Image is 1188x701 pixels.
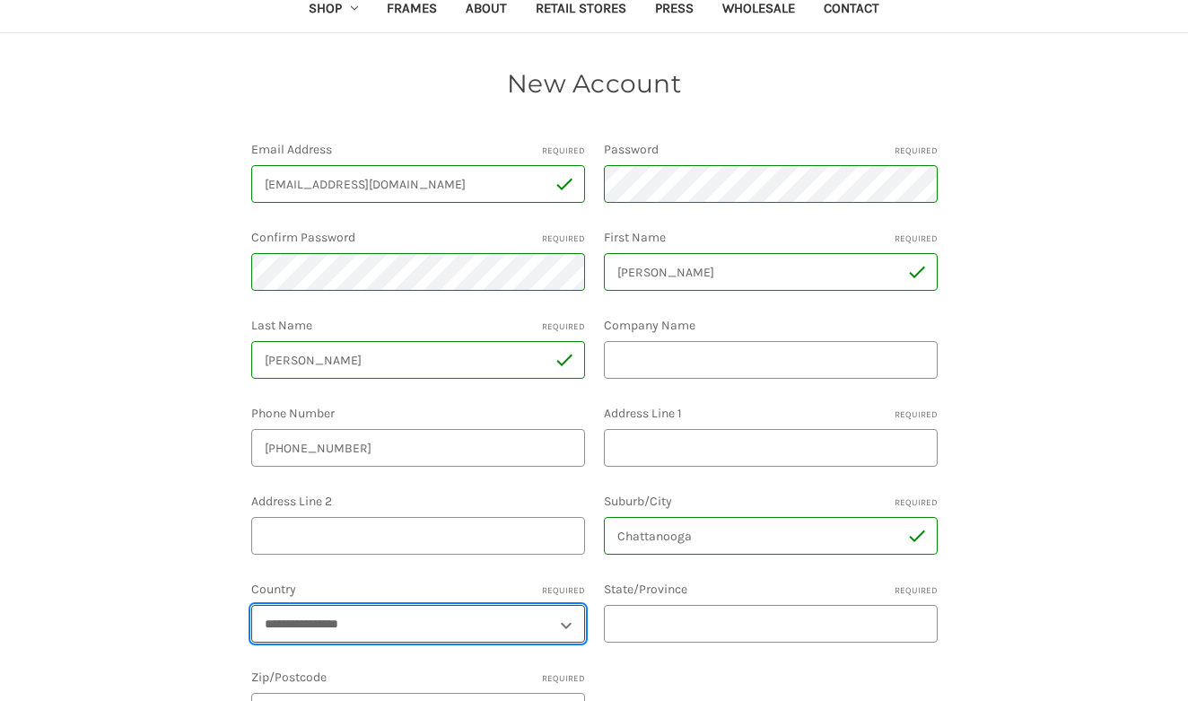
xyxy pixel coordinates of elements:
label: Phone Number [251,404,585,423]
small: Required [895,584,938,598]
label: Confirm Password [251,228,585,247]
small: Required [542,145,585,158]
small: Required [895,145,938,158]
label: Zip/Postcode [251,668,585,687]
label: State/Province [604,580,938,599]
small: Required [542,232,585,246]
small: Required [542,672,585,686]
label: Company Name [604,316,938,335]
small: Required [895,232,938,246]
label: Address Line 1 [604,404,938,423]
label: Password [604,140,938,159]
label: Country [251,580,585,599]
label: Email Address [251,140,585,159]
label: First Name [604,228,938,247]
h1: New Account [93,65,1095,102]
label: Address Line 2 [251,492,585,511]
small: Required [542,320,585,334]
small: Required [895,408,938,422]
small: Required [895,496,938,510]
label: Last Name [251,316,585,335]
small: Required [542,584,585,598]
label: Suburb/City [604,492,938,511]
